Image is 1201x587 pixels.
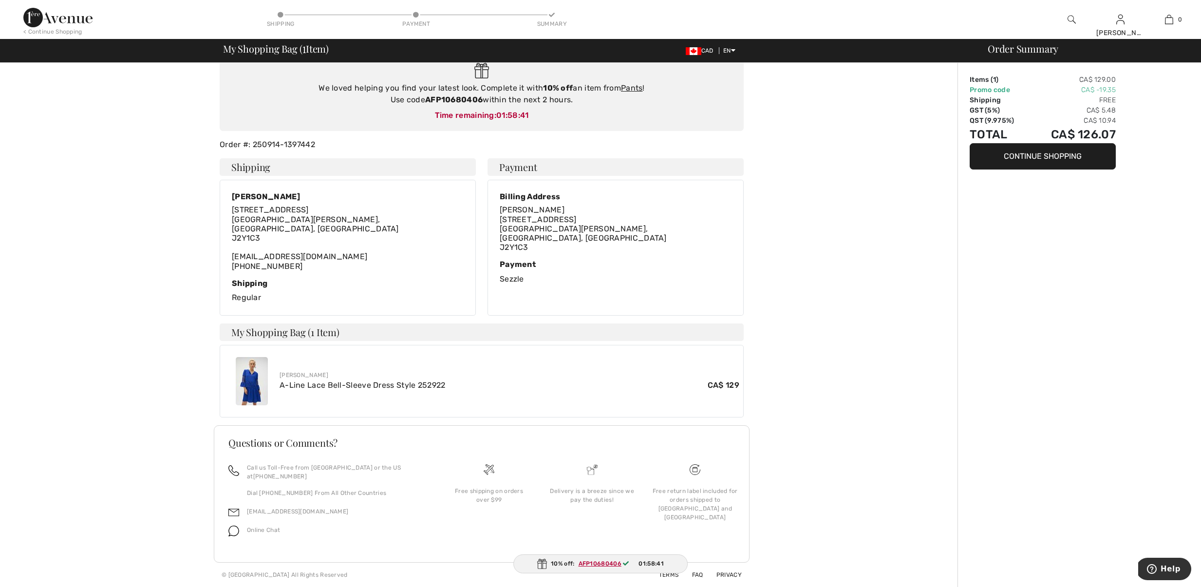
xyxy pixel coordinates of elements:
[23,8,93,27] img: 1ère Avenue
[1029,126,1116,143] td: CA$ 126.07
[229,110,734,121] div: Time remaining:
[500,260,732,284] div: Sezzle
[266,19,295,28] div: Shipping
[1096,28,1144,38] div: [PERSON_NAME]
[223,44,329,54] span: My Shopping Bag ( Item)
[647,571,679,578] a: Terms
[228,507,239,518] img: email
[537,559,547,569] img: Gift.svg
[500,215,667,252] span: [STREET_ADDRESS] [GEOGRAPHIC_DATA][PERSON_NAME], [GEOGRAPHIC_DATA], [GEOGRAPHIC_DATA] J2Y1C3
[1029,115,1116,126] td: CA$ 10.94
[970,75,1029,85] td: Items ( )
[587,464,598,475] img: Delivery is a breeze since we pay the duties!
[1029,95,1116,105] td: Free
[23,27,82,36] div: < Continue Shopping
[500,192,732,201] div: Billing Address
[232,279,464,288] div: Shipping
[579,560,621,567] ins: AFP10680406
[220,323,744,341] h4: My Shopping Bag (1 Item)
[543,83,573,93] strong: 10% off
[474,63,489,79] img: Gift.svg
[236,357,268,405] img: A-Line Lace Bell-Sleeve Dress Style 252922
[1116,15,1125,24] a: Sign In
[484,464,494,475] img: Free shipping on orders over $99
[651,487,739,522] div: Free return label included for orders shipped to [GEOGRAPHIC_DATA] and [GEOGRAPHIC_DATA]
[705,571,742,578] a: Privacy
[1029,105,1116,115] td: CA$ 5.48
[232,192,464,201] div: [PERSON_NAME]
[445,487,533,504] div: Free shipping on orders over $99
[500,205,564,214] span: [PERSON_NAME]
[1165,14,1173,25] img: My Bag
[425,95,483,104] strong: AFP10680406
[970,95,1029,105] td: Shipping
[232,279,464,303] div: Regular
[1178,15,1182,24] span: 0
[232,205,464,270] div: [EMAIL_ADDRESS][DOMAIN_NAME] [PHONE_NUMBER]
[970,143,1116,170] button: Continue Shopping
[232,205,399,243] span: [STREET_ADDRESS] [GEOGRAPHIC_DATA][PERSON_NAME], [GEOGRAPHIC_DATA], [GEOGRAPHIC_DATA] J2Y1C3
[228,465,239,476] img: call
[247,463,426,481] p: Call us Toll-Free from [GEOGRAPHIC_DATA] or the US at
[214,139,750,151] div: Order #: 250914-1397442
[229,82,734,106] div: We loved helping you find your latest look. Complete it with an item from ! Use code within the n...
[247,527,280,533] span: Online Chat
[247,508,348,515] a: [EMAIL_ADDRESS][DOMAIN_NAME]
[280,371,739,379] div: [PERSON_NAME]
[302,41,306,54] span: 1
[1068,14,1076,25] img: search the website
[723,47,735,54] span: EN
[222,570,348,579] div: © [GEOGRAPHIC_DATA] All Rights Reserved
[488,158,744,176] h4: Payment
[970,105,1029,115] td: GST (5%)
[1029,75,1116,85] td: CA$ 129.00
[686,47,717,54] span: CAD
[970,115,1029,126] td: QST (9.975%)
[1029,85,1116,95] td: CA$ -19.35
[1116,14,1125,25] img: My Info
[680,571,703,578] a: FAQ
[228,526,239,536] img: chat
[247,489,426,497] p: Dial [PHONE_NUMBER] From All Other Countries
[228,438,735,448] h3: Questions or Comments?
[548,487,636,504] div: Delivery is a breeze since we pay the duties!
[686,47,701,55] img: Canadian Dollar
[970,126,1029,143] td: Total
[513,554,688,573] div: 10% off:
[496,111,528,120] span: 01:58:41
[708,379,739,391] span: CA$ 129
[976,44,1195,54] div: Order Summary
[621,83,643,93] a: Pants
[537,19,566,28] div: Summary
[220,158,476,176] h4: Shipping
[690,464,700,475] img: Free shipping on orders over $99
[970,85,1029,95] td: Promo code
[1138,558,1191,582] iframe: Opens a widget where you can find more information
[993,76,996,84] span: 1
[253,473,307,480] a: [PHONE_NUMBER]
[402,19,431,28] div: Payment
[280,380,446,390] a: A-Line Lace Bell-Sleeve Dress Style 252922
[1145,14,1193,25] a: 0
[500,260,732,269] div: Payment
[638,559,663,568] span: 01:58:41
